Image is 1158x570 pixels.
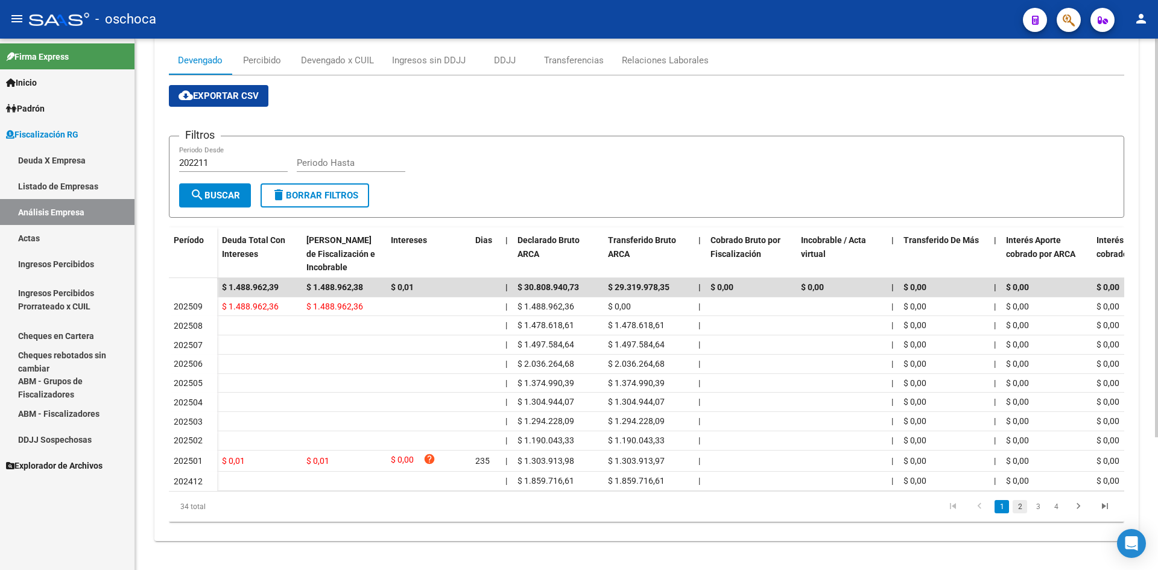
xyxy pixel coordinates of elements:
[6,102,45,115] span: Padrón
[698,340,700,349] span: |
[6,76,37,89] span: Inicio
[706,227,796,280] datatable-header-cell: Cobrado Bruto por Fiscalización
[222,302,279,311] span: $ 1.488.962,36
[801,235,866,259] span: Incobrable / Acta virtual
[1006,456,1029,466] span: $ 0,00
[891,320,893,330] span: |
[1117,529,1146,558] div: Open Intercom Messenger
[608,359,665,369] span: $ 2.036.264,68
[1096,302,1119,311] span: $ 0,00
[306,456,329,466] span: $ 0,01
[989,227,1001,280] datatable-header-cell: |
[306,282,363,292] span: $ 1.488.962,38
[698,320,700,330] span: |
[517,416,574,426] span: $ 1.294.228,09
[470,227,501,280] datatable-header-cell: Dias
[710,235,780,259] span: Cobrado Bruto por Fiscalización
[174,235,204,245] span: Período
[903,397,926,407] span: $ 0,00
[622,54,709,67] div: Relaciones Laborales
[796,227,887,280] datatable-header-cell: Incobrable / Acta virtual
[608,340,665,349] span: $ 1.497.584,64
[891,340,893,349] span: |
[505,320,507,330] span: |
[169,85,268,107] button: Exportar CSV
[10,11,24,26] mat-icon: menu
[505,456,507,466] span: |
[517,397,574,407] span: $ 1.304.944,07
[391,235,427,245] span: Intereses
[190,190,240,201] span: Buscar
[887,227,899,280] datatable-header-cell: |
[994,282,996,292] span: |
[179,183,251,207] button: Buscar
[1001,227,1092,280] datatable-header-cell: Interés Aporte cobrado por ARCA
[903,282,926,292] span: $ 0,00
[603,227,694,280] datatable-header-cell: Transferido Bruto ARCA
[517,456,574,466] span: $ 1.303.913,98
[174,477,203,486] span: 202412
[505,416,507,426] span: |
[891,397,893,407] span: |
[6,459,103,472] span: Explorador de Archivos
[608,476,665,486] span: $ 1.859.716,61
[941,500,964,513] a: go to first page
[698,456,700,466] span: |
[1006,359,1029,369] span: $ 0,00
[903,456,926,466] span: $ 0,00
[517,359,574,369] span: $ 2.036.264,68
[903,340,926,349] span: $ 0,00
[306,235,375,273] span: [PERSON_NAME] de Fiscalización e Incobrable
[261,183,369,207] button: Borrar Filtros
[608,320,665,330] span: $ 1.478.618,61
[1006,435,1029,445] span: $ 0,00
[710,282,733,292] span: $ 0,00
[306,302,363,311] span: $ 1.488.962,36
[993,496,1011,517] li: page 1
[903,378,926,388] span: $ 0,00
[179,88,193,103] mat-icon: cloud_download
[1006,302,1029,311] span: $ 0,00
[1096,476,1119,486] span: $ 0,00
[995,500,1009,513] a: 1
[1006,397,1029,407] span: $ 0,00
[6,50,69,63] span: Firma Express
[505,359,507,369] span: |
[994,456,996,466] span: |
[544,54,604,67] div: Transferencias
[608,456,665,466] span: $ 1.303.913,97
[179,90,259,101] span: Exportar CSV
[271,190,358,201] span: Borrar Filtros
[271,188,286,202] mat-icon: delete
[517,340,574,349] span: $ 1.497.584,64
[386,227,470,280] datatable-header-cell: Intereses
[517,302,574,311] span: $ 1.488.962,36
[608,416,665,426] span: $ 1.294.228,09
[903,435,926,445] span: $ 0,00
[169,227,217,278] datatable-header-cell: Período
[391,453,414,469] span: $ 0,00
[891,359,893,369] span: |
[174,359,203,369] span: 202506
[505,235,508,245] span: |
[1096,320,1119,330] span: $ 0,00
[1011,496,1029,517] li: page 2
[174,456,203,466] span: 202501
[501,227,513,280] datatable-header-cell: |
[899,227,989,280] datatable-header-cell: Transferido De Más
[505,476,507,486] span: |
[179,127,221,144] h3: Filtros
[994,320,996,330] span: |
[608,378,665,388] span: $ 1.374.990,39
[392,54,466,67] div: Ingresos sin DDJJ
[994,359,996,369] span: |
[903,416,926,426] span: $ 0,00
[1031,500,1045,513] a: 3
[391,282,414,292] span: $ 0,01
[608,235,676,259] span: Transferido Bruto ARCA
[505,397,507,407] span: |
[178,54,223,67] div: Devengado
[891,476,893,486] span: |
[1006,476,1029,486] span: $ 0,00
[517,435,574,445] span: $ 1.190.043,33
